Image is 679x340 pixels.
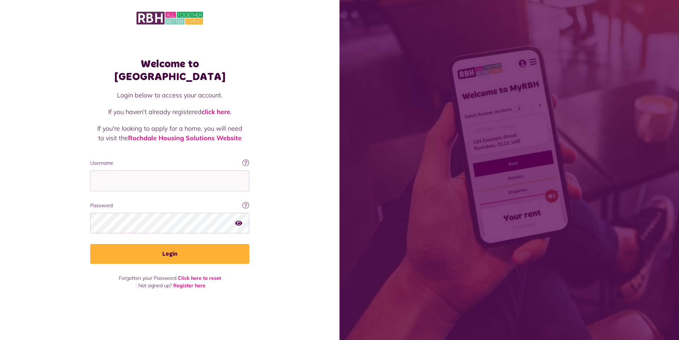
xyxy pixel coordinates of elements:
[178,275,221,281] a: Click here to reset
[202,108,230,116] a: click here
[128,134,242,142] a: Rochdale Housing Solutions Website
[97,124,242,143] p: If you're looking to apply for a home, you will need to visit the
[137,11,203,25] img: MyRBH
[90,244,249,264] button: Login
[173,282,205,289] a: Register here
[90,58,249,83] h1: Welcome to [GEOGRAPHIC_DATA]
[138,282,172,289] span: Not signed up?
[97,90,242,100] p: Login below to access your account.
[90,202,249,209] label: Password
[119,275,176,281] span: Forgotten your Password
[97,107,242,117] p: If you haven't already registered .
[90,159,249,167] label: Username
